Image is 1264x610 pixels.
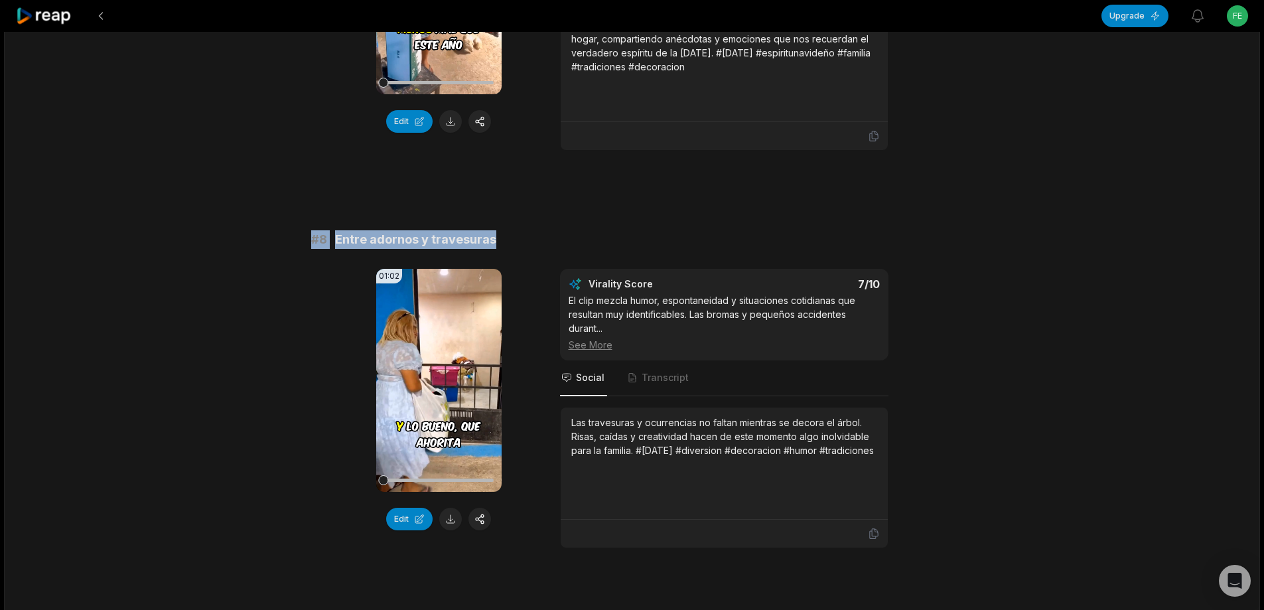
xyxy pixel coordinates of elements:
[589,277,731,291] div: Virality Score
[1101,5,1168,27] button: Upgrade
[737,277,880,291] div: 7 /10
[571,18,877,74] div: Descubre cómo una familia revive la ilusión navideña decorando su hogar, compartiendo anécdotas y...
[1219,565,1251,597] div: Open Intercom Messenger
[335,230,496,249] span: Entre adornos y travesuras
[569,338,880,352] div: See More
[569,293,880,352] div: El clip mezcla humor, espontaneidad y situaciones cotidianas que resultan muy identificables. Las...
[376,269,502,492] video: Your browser does not support mp4 format.
[386,508,433,530] button: Edit
[642,371,689,384] span: Transcript
[571,416,877,457] div: Las travesuras y ocurrencias no faltan mientras se decora el árbol. Risas, caídas y creatividad h...
[576,371,604,384] span: Social
[311,230,327,249] span: # 8
[386,110,433,133] button: Edit
[560,360,888,396] nav: Tabs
